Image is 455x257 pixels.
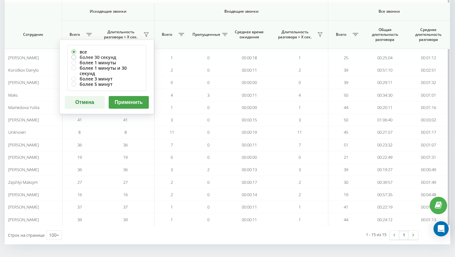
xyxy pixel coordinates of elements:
span: 7 [299,142,301,148]
span: 0 [207,80,209,85]
span: [PERSON_NAME] [8,80,39,85]
span: 37 [123,204,128,210]
td: 00:01:17 [407,126,450,138]
label: более 30 секунд [71,55,142,60]
span: 50 [344,117,348,123]
span: 11 [297,129,302,135]
span: 19 [344,192,348,197]
span: 27 [77,179,82,185]
span: 1 [299,55,301,61]
span: 11 [170,129,174,135]
span: 41 [77,117,82,123]
span: Unknown [8,129,26,135]
span: 36 [77,167,82,172]
span: 39 [123,217,128,222]
td: 00:34:30 [363,89,407,101]
span: 0 [207,117,209,123]
span: 45 [344,129,348,135]
span: 51 [344,142,348,148]
span: Mamedova Yuliia [8,105,39,110]
span: 2 [171,179,173,185]
td: 00:00:11 [227,213,271,226]
span: 0 [207,129,209,135]
label: более 3 минут [71,76,142,81]
span: 8 [124,129,127,135]
td: 00:20:11 [363,101,407,114]
td: 00:01:01 [407,89,450,101]
span: 0 [207,105,209,110]
span: 2 [299,192,301,197]
span: 0 [207,217,209,222]
span: Строк на странице [8,232,45,238]
td: 00:00:19 [227,126,271,138]
button: Применить [109,96,149,109]
td: 00:00:15 [227,114,271,126]
td: 00:29:11 [363,76,407,89]
td: 00:01:07 [407,139,450,151]
td: 00:22:19 [363,201,407,213]
td: 01:06:40 [363,114,407,126]
span: 39 [344,67,348,73]
span: 1 [171,204,173,210]
td: 00:00:18 [227,51,271,64]
span: Maks [8,92,18,98]
td: 00:25:04 [363,51,407,64]
span: 16 [77,192,82,197]
span: Длительность разговора > Х сек. [274,29,316,39]
span: Средняя длительность разговора [412,27,445,42]
span: Пропущенные [192,32,220,37]
td: 00:57:35 [363,189,407,201]
span: 4 [299,92,301,98]
td: 00:00:09 [227,101,271,114]
span: [PERSON_NAME] [8,192,39,197]
span: [PERSON_NAME] [8,55,39,61]
span: 36 [123,167,128,172]
span: Всего [331,32,350,37]
td: 00:00:13 [227,164,271,176]
td: 00:01:31 [407,151,450,164]
td: 00:04:48 [407,189,450,201]
label: более 1 минуты и 30 секунд [71,65,142,76]
td: 00:00:11 [227,201,271,213]
span: 44 [344,105,348,110]
td: 00:22:49 [363,151,407,164]
span: 19 [123,154,128,160]
span: 41 [344,204,348,210]
td: 00:01:12 [407,51,450,64]
td: 00:51:10 [363,64,407,76]
span: Среднее время ожидания [233,29,266,39]
span: 50 [344,92,348,98]
span: 0 [299,80,301,85]
span: Всего [65,32,84,37]
span: 0 [207,204,209,210]
span: 2 [171,67,173,73]
span: 8 [78,129,81,135]
span: Входящие звонки [166,9,317,14]
button: Отмена [65,96,105,109]
td: 00:24:12 [363,213,407,226]
span: 0 [207,192,209,197]
span: 39 [344,167,348,172]
td: 00:00:11 [227,64,271,76]
td: 00:01:16 [407,101,450,114]
span: 0 [207,67,209,73]
span: Исходящие звонки [70,9,147,14]
span: [PERSON_NAME] [8,154,39,160]
span: 39 [77,217,82,222]
span: 36 [77,142,82,148]
label: все [71,49,142,55]
span: 1 [171,105,173,110]
td: 00:00:11 [227,89,271,101]
span: 3 [171,167,173,172]
span: Все звонки [337,9,441,14]
td: 00:21:57 [363,126,407,138]
span: 2 [171,192,173,197]
span: 0 [171,80,173,85]
span: 39 [344,80,348,85]
td: 00:00:11 [227,139,271,151]
span: 3 [299,117,301,123]
span: [PERSON_NAME] [8,142,39,148]
td: 00:00:00 [227,76,271,89]
span: 0 [207,55,209,61]
span: Общая длительность разговора [368,27,402,42]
